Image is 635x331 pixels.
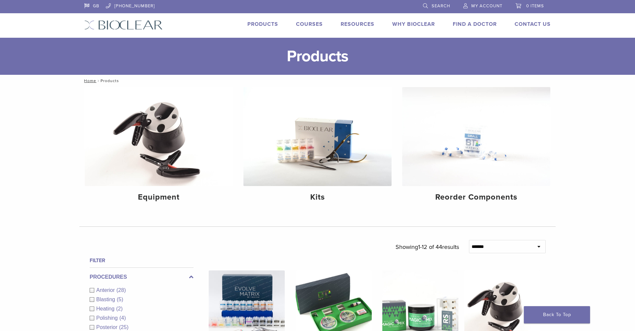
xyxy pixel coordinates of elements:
a: Kits [243,87,392,208]
img: Kits [243,87,392,186]
span: Heating [96,306,116,311]
a: Reorder Components [402,87,550,208]
span: Posterior [96,324,119,330]
a: Find A Doctor [453,21,497,27]
a: Products [247,21,278,27]
span: Polishing [96,315,119,321]
a: Courses [296,21,323,27]
p: Showing results [396,240,459,254]
a: Equipment [85,87,233,208]
span: (4) [119,315,126,321]
span: / [96,79,101,82]
img: Reorder Components [402,87,550,186]
span: My Account [471,3,502,9]
a: Back To Top [524,306,590,323]
img: Bioclear [84,20,163,30]
span: (25) [119,324,128,330]
span: (28) [116,287,126,293]
span: Anterior [96,287,116,293]
label: Procedures [90,273,193,281]
span: (2) [116,306,123,311]
img: Equipment [85,87,233,186]
h4: Reorder Components [407,191,545,203]
h4: Kits [249,191,386,203]
nav: Products [79,75,556,87]
span: Blasting [96,297,117,302]
h4: Equipment [90,191,228,203]
a: Resources [341,21,374,27]
a: Why Bioclear [392,21,435,27]
h4: Filter [90,257,193,264]
a: Home [82,78,96,83]
span: Search [432,3,450,9]
span: (5) [117,297,123,302]
span: 1-12 of 44 [418,243,442,251]
span: 0 items [526,3,544,9]
a: Contact Us [515,21,551,27]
